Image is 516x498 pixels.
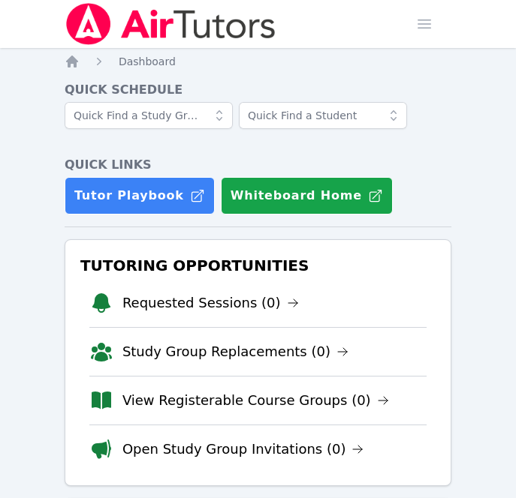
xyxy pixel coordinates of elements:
[65,102,233,129] input: Quick Find a Study Group
[239,102,407,129] input: Quick Find a Student
[221,177,393,214] button: Whiteboard Home
[119,54,176,69] a: Dashboard
[122,390,389,411] a: View Registerable Course Groups (0)
[122,292,299,313] a: Requested Sessions (0)
[122,439,364,460] a: Open Study Group Invitations (0)
[122,341,349,362] a: Study Group Replacements (0)
[65,3,277,45] img: Air Tutors
[65,54,451,69] nav: Breadcrumb
[65,156,451,174] h4: Quick Links
[65,177,215,214] a: Tutor Playbook
[77,252,439,279] h3: Tutoring Opportunities
[65,81,451,99] h4: Quick Schedule
[119,55,176,67] span: Dashboard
